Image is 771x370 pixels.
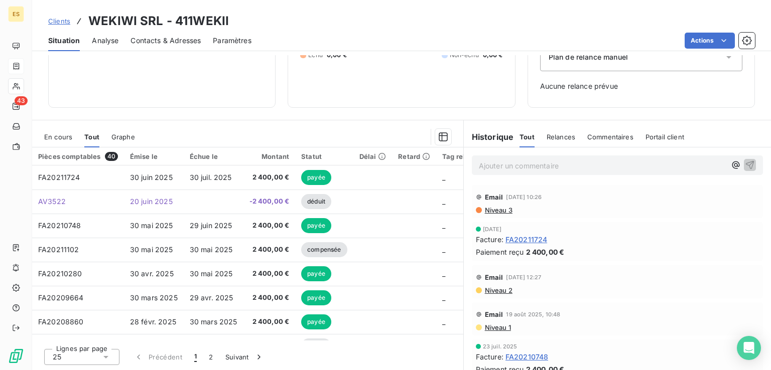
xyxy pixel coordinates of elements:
span: Échu [308,51,323,60]
span: payée [301,218,331,233]
span: payée [301,170,331,185]
span: 30 mars 2025 [190,317,237,326]
span: Contacts & Adresses [131,36,201,46]
span: 23 juil. 2025 [483,343,518,349]
span: FA20208860 [38,317,84,326]
button: 2 [203,346,219,367]
span: Situation [48,36,80,46]
span: -2 400,00 € [249,197,290,207]
span: Paiement reçu [476,247,524,257]
h3: WEKIWI SRL - 411WEKII [88,12,229,30]
span: Tout [84,133,99,141]
button: Suivant [219,346,270,367]
span: 0,00 € [327,51,347,60]
span: Commentaires [587,133,633,141]
button: Actions [685,33,735,49]
div: Statut [301,152,347,160]
span: 30 mai 2025 [190,245,233,254]
span: [DATE] [483,226,502,232]
span: Email [485,310,503,318]
span: [DATE] 12:27 [506,274,541,280]
span: 30 mars 2025 [130,293,178,302]
span: [DATE] 10:26 [506,194,542,200]
span: 2 400,00 € [249,172,290,182]
span: 30 juil. 2025 [190,173,232,181]
span: FA20211724 [505,234,548,245]
span: 30 avr. 2025 [130,269,174,278]
span: déduit [301,338,331,353]
span: Plan de relance manuel [549,52,628,62]
span: FA20211724 [38,173,80,181]
span: _ [442,293,445,302]
button: Précédent [127,346,188,367]
div: Délai [359,152,387,160]
span: déduit [301,194,331,209]
span: Relances [547,133,575,141]
span: Aucune relance prévue [540,81,742,91]
img: Logo LeanPay [8,348,24,364]
span: Email [485,273,503,281]
span: En cours [44,133,72,141]
span: 28 févr. 2025 [130,317,176,326]
a: Clients [48,16,70,26]
span: Graphe [111,133,135,141]
span: Non-échu [450,51,479,60]
span: 40 [105,152,118,161]
span: _ [442,197,445,206]
span: Portail client [646,133,684,141]
span: FA20210748 [38,221,81,230]
span: 30 mai 2025 [190,269,233,278]
span: payée [301,314,331,329]
span: 2 400,00 € [526,247,565,257]
span: payée [301,266,331,281]
span: _ [442,245,445,254]
button: 1 [188,346,203,367]
span: FA20209664 [38,293,84,302]
span: 30 mai 2025 [130,221,173,230]
span: 2 400,00 € [249,269,290,279]
span: Niveau 2 [484,286,512,294]
span: 29 avr. 2025 [190,293,233,302]
span: Tout [520,133,535,141]
span: 2 400,00 € [249,245,290,255]
span: Clients [48,17,70,25]
div: Montant [249,152,290,160]
div: Échue le [190,152,237,160]
span: 2 400,00 € [249,293,290,303]
div: Open Intercom Messenger [737,336,761,360]
span: _ [442,317,445,326]
h6: Historique [464,131,514,143]
span: 1 [194,352,197,362]
span: Paramètres [213,36,251,46]
span: Niveau 3 [484,206,512,214]
span: 29 juin 2025 [190,221,232,230]
span: Analyse [92,36,118,46]
span: 0,00 € [483,51,503,60]
span: 43 [15,96,28,105]
span: 20 juin 2025 [130,197,173,206]
div: Pièces comptables [38,152,118,161]
span: payée [301,290,331,305]
div: ES [8,6,24,22]
span: 30 juin 2025 [130,173,173,181]
span: _ [442,173,445,181]
span: Facture : [476,234,503,245]
span: 19 août 2025, 10:48 [506,311,560,317]
span: 25 [53,352,61,362]
span: _ [442,221,445,230]
span: AV3522 [38,197,66,206]
span: Niveau 1 [484,323,511,331]
span: FA20211102 [38,245,79,254]
span: FA20210280 [38,269,82,278]
div: Retard [398,152,430,160]
span: 2 400,00 € [249,221,290,231]
span: Facture : [476,351,503,362]
span: 2 400,00 € [249,317,290,327]
div: Émise le [130,152,178,160]
span: compensée [301,242,347,257]
span: 30 mai 2025 [130,245,173,254]
span: Email [485,193,503,201]
span: _ [442,269,445,278]
div: Tag relance [442,152,493,160]
span: FA20210748 [505,351,549,362]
